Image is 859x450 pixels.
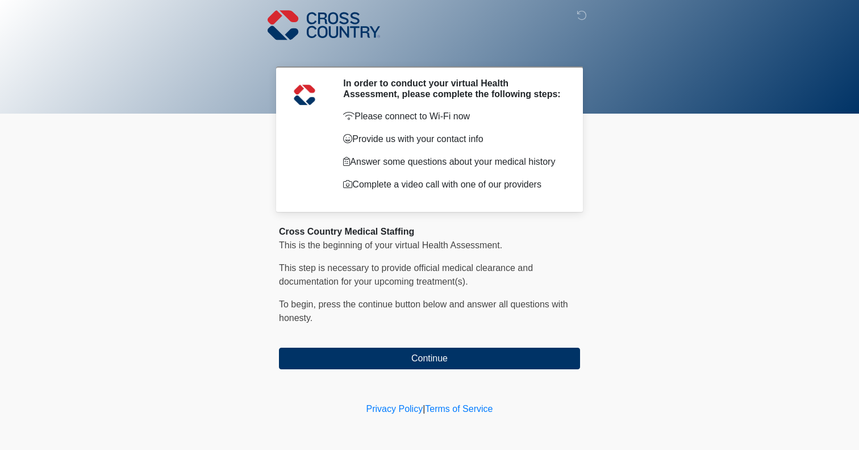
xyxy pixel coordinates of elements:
a: | [423,404,425,414]
span: To begin, ﻿﻿﻿﻿﻿﻿﻿﻿﻿﻿press the continue button below and answer all questions with honesty. [279,299,568,323]
p: Answer some questions about your medical history [343,155,563,169]
a: Privacy Policy [366,404,423,414]
p: Complete a video call with one of our providers [343,178,563,191]
h2: In order to conduct your virtual Health Assessment, please complete the following steps: [343,78,563,99]
img: Cross Country Logo [268,9,380,41]
p: Please connect to Wi-Fi now [343,110,563,123]
button: Continue [279,348,580,369]
span: This step is necessary to provide official medical clearance and documentation for your upcoming ... [279,263,533,286]
a: Terms of Service [425,404,493,414]
p: Provide us with your contact info [343,132,563,146]
h1: ‎ ‎ ‎ [270,41,589,62]
img: Agent Avatar [287,78,322,112]
div: Cross Country Medical Staffing [279,225,580,239]
span: This is the beginning of your virtual Health Assessment. [279,240,502,250]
